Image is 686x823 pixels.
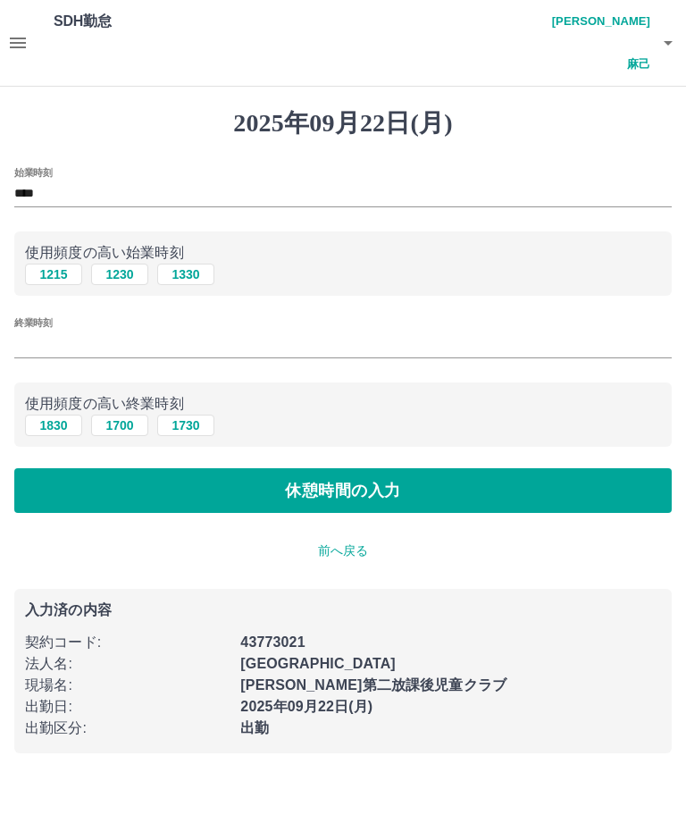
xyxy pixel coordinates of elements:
button: 1215 [25,264,82,285]
label: 終業時刻 [14,316,52,330]
h1: 2025年09月22日(月) [14,108,672,139]
b: [GEOGRAPHIC_DATA] [240,656,396,671]
p: 出勤区分 : [25,718,230,739]
button: 1730 [157,415,214,436]
p: 前へ戻る [14,542,672,560]
b: 出勤 [240,720,269,735]
p: 使用頻度の高い始業時刻 [25,242,661,264]
p: 使用頻度の高い終業時刻 [25,393,661,415]
p: 契約コード : [25,632,230,653]
b: 43773021 [240,634,305,650]
p: 入力済の内容 [25,603,661,617]
p: 法人名 : [25,653,230,675]
button: 1330 [157,264,214,285]
button: 休憩時間の入力 [14,468,672,513]
label: 始業時刻 [14,165,52,179]
button: 1230 [91,264,148,285]
p: 出勤日 : [25,696,230,718]
button: 1700 [91,415,148,436]
button: 1830 [25,415,82,436]
b: [PERSON_NAME]第二放課後児童クラブ [240,677,506,693]
p: 現場名 : [25,675,230,696]
b: 2025年09月22日(月) [240,699,372,714]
